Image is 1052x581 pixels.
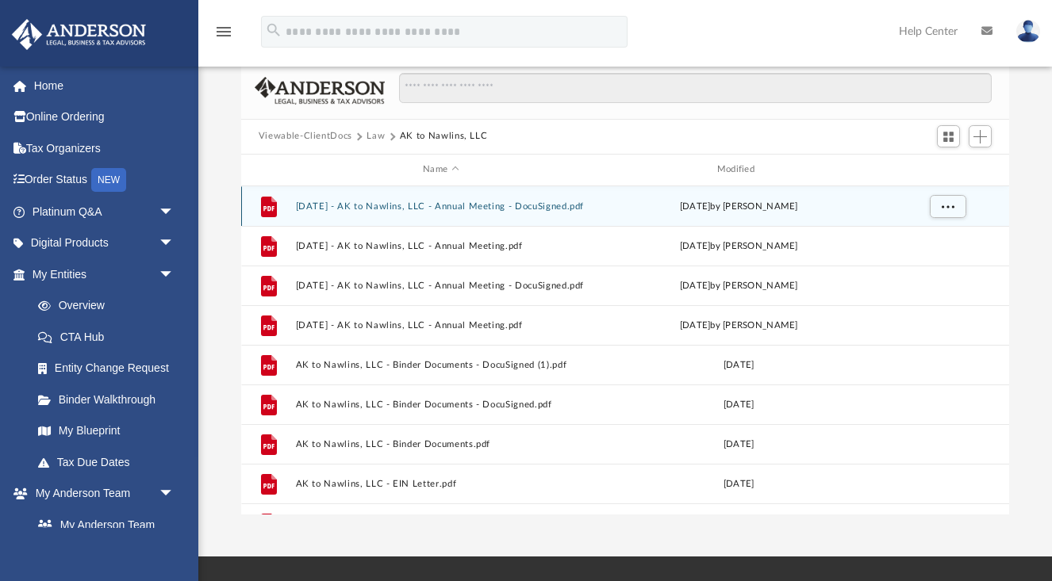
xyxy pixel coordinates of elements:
[593,239,885,253] div: [DATE] by [PERSON_NAME]
[593,162,884,177] div: Modified
[11,258,198,290] a: My Entitiesarrow_drop_down
[259,129,352,143] button: Viewable-ClientDocs
[241,186,1009,515] div: grid
[295,438,586,449] button: AK to Nawlins, LLC - Binder Documents.pdf
[11,70,198,101] a: Home
[937,125,961,147] button: Switch to Grid View
[91,168,126,192] div: NEW
[891,162,1002,177] div: id
[295,240,586,250] button: [DATE] - AK to Nawlins, LLC - Annual Meeting.pdf
[11,132,198,164] a: Tax Organizers
[593,476,885,491] div: [DATE]
[22,509,182,541] a: My Anderson Team
[295,280,586,290] button: [DATE] - AK to Nawlins, LLC - Annual Meeting - DocuSigned.pdf
[22,384,198,415] a: Binder Walkthrough
[295,399,586,409] button: AK to Nawlins, LLC - Binder Documents - DocuSigned.pdf
[593,278,885,292] div: [DATE] by [PERSON_NAME]
[11,164,198,197] a: Order StatusNEW
[22,415,190,447] a: My Blueprint
[295,201,586,211] button: [DATE] - AK to Nawlins, LLC - Annual Meeting - DocuSigned.pdf
[11,196,198,227] a: Platinum Q&Aarrow_drop_down
[295,478,586,488] button: AK to Nawlins, LLC - EIN Letter.pdf
[400,129,488,143] button: AK to Nawlins, LLC
[1016,20,1040,43] img: User Pic
[214,22,233,41] i: menu
[7,19,151,50] img: Anderson Advisors Platinum Portal
[159,258,190,291] span: arrow_drop_down
[593,437,885,451] div: [DATE]
[929,194,966,218] button: More options
[159,478,190,510] span: arrow_drop_down
[22,321,198,353] a: CTA Hub
[969,125,992,147] button: Add
[159,196,190,228] span: arrow_drop_down
[11,101,198,133] a: Online Ordering
[265,21,282,39] i: search
[295,359,586,369] button: AK to Nawlins, LLC - Binder Documents - DocuSigned (1).pdf
[295,319,586,330] button: [DATE] - AK to Nawlins, LLC - Annual Meeting.pdf
[399,73,992,103] input: Search files and folders
[22,290,198,322] a: Overview
[367,129,385,143] button: Law
[214,30,233,41] a: menu
[593,199,885,213] div: [DATE] by [PERSON_NAME]
[593,357,885,372] div: [DATE]
[294,162,586,177] div: Name
[593,397,885,411] div: [DATE]
[11,227,198,259] a: Digital Productsarrow_drop_down
[593,318,885,332] div: [DATE] by [PERSON_NAME]
[22,446,198,478] a: Tax Due Dates
[248,162,288,177] div: id
[11,478,190,510] a: My Anderson Teamarrow_drop_down
[159,227,190,260] span: arrow_drop_down
[22,353,198,384] a: Entity Change Request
